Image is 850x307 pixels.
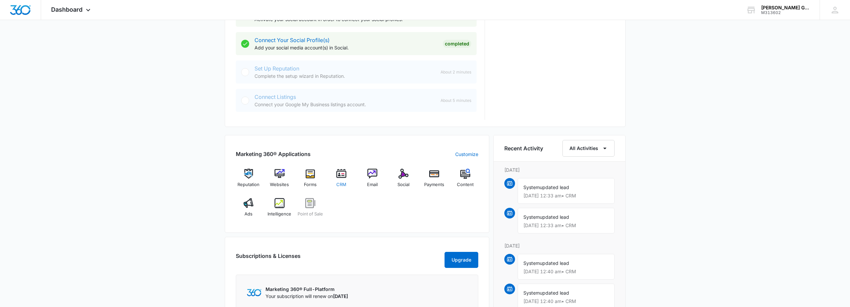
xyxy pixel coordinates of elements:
span: CRM [336,181,346,188]
div: account id [761,10,810,15]
button: All Activities [562,140,615,157]
p: [DATE] 12:40 am • CRM [523,269,609,274]
span: Websites [270,181,289,188]
a: Forms [298,169,323,193]
span: [DATE] [333,293,348,299]
p: [DATE] 12:33 am • CRM [523,193,609,198]
div: account name [761,5,810,10]
a: Point of Sale [298,198,323,222]
h2: Subscriptions & Licenses [236,252,301,265]
span: Payments [424,181,444,188]
span: Social [397,181,409,188]
span: Email [367,181,378,188]
span: System [523,214,540,220]
a: Payments [421,169,447,193]
a: Social [390,169,416,193]
p: [DATE] 12:33 am • CRM [523,223,609,228]
h2: Marketing 360® Applications [236,150,311,158]
img: Marketing 360 Logo [247,289,262,296]
p: [DATE] [504,166,615,173]
span: updated lead [540,290,569,296]
span: Content [457,181,474,188]
button: Upgrade [445,252,478,268]
p: Complete the setup wizard in Reputation. [254,72,435,80]
span: updated lead [540,260,569,266]
span: Dashboard [51,6,82,13]
a: Ads [236,198,262,222]
a: Reputation [236,169,262,193]
a: CRM [329,169,354,193]
span: Ads [244,211,252,217]
a: Websites [267,169,292,193]
span: About 5 minutes [441,98,471,104]
span: Reputation [237,181,260,188]
p: Marketing 360® Full-Platform [266,286,348,293]
a: Intelligence [267,198,292,222]
a: Connect Your Social Profile(s) [254,37,330,43]
div: Completed [443,40,471,48]
span: About 2 minutes [441,69,471,75]
p: Add your social media account(s) in Social. [254,44,438,51]
span: System [523,184,540,190]
h6: Recent Activity [504,144,543,152]
a: Customize [455,151,478,158]
span: updated lead [540,214,569,220]
p: Your subscription will renew on [266,293,348,300]
span: Intelligence [268,211,291,217]
p: Connect your Google My Business listings account. [254,101,435,108]
span: Point of Sale [298,211,323,217]
span: Forms [304,181,317,188]
span: updated lead [540,184,569,190]
p: [DATE] [504,242,615,249]
span: System [523,290,540,296]
p: [DATE] 12:40 am • CRM [523,299,609,304]
span: System [523,260,540,266]
a: Content [453,169,478,193]
a: Email [360,169,385,193]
